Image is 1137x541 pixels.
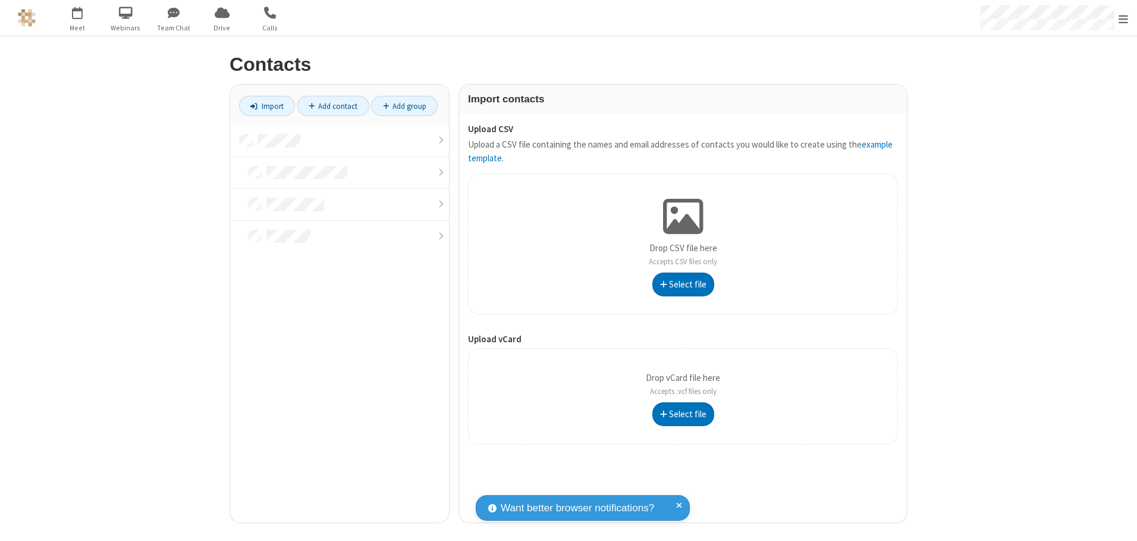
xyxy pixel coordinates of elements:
span: Calls [248,23,293,33]
button: Select file [652,273,714,296]
span: Accepts .vcf files only [650,386,717,396]
span: Want better browser notifications? [501,501,654,516]
a: example template [468,139,893,164]
p: Upload a CSV file containing the names and email addresses of contacts you would like to create u... [468,138,898,165]
label: Upload CSV [468,123,898,136]
span: Meet [55,23,100,33]
p: Drop CSV file here [649,242,717,268]
h2: Contacts [230,54,907,75]
span: Team Chat [152,23,196,33]
label: Upload vCard [468,333,898,346]
span: Accepts CSV files only [649,257,717,267]
p: Drop vCard file here [646,371,720,398]
a: Import [239,96,295,116]
span: Drive [200,23,244,33]
a: Add group [371,96,438,116]
span: Webinars [103,23,148,33]
h3: Import contacts [468,93,898,105]
img: QA Selenium DO NOT DELETE OR CHANGE [18,9,36,27]
a: Add contact [297,96,369,116]
button: Select file [652,402,714,426]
